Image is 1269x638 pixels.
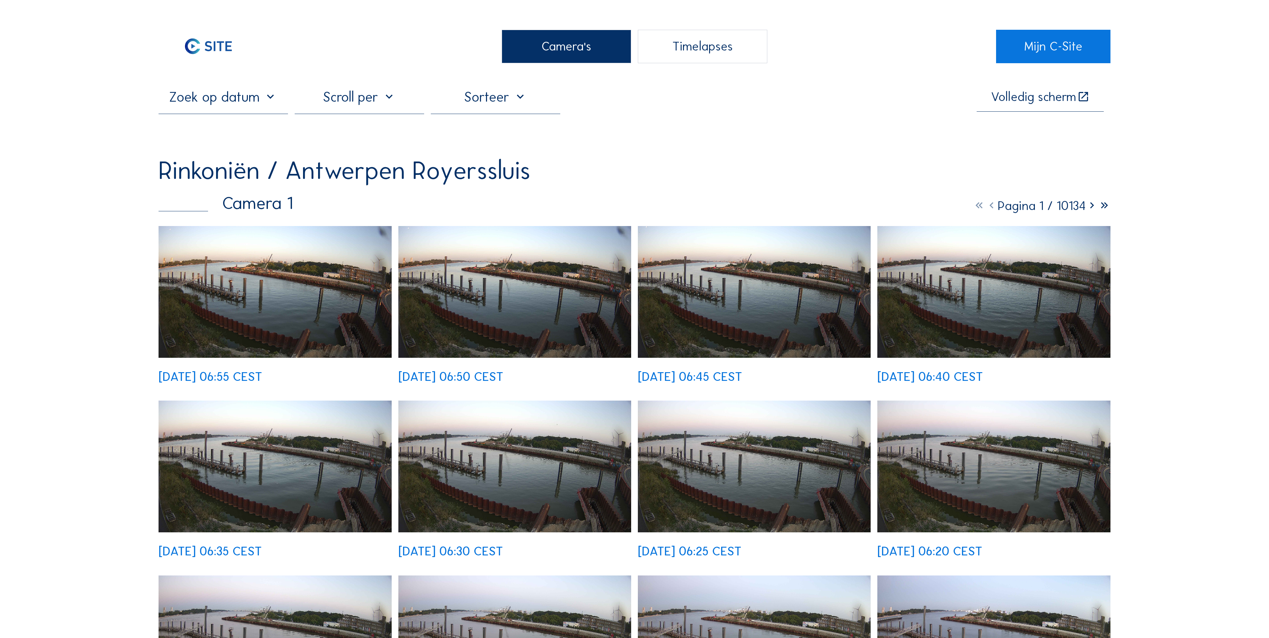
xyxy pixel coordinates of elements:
div: [DATE] 06:40 CEST [877,370,983,383]
img: image_52482286 [877,401,1110,532]
div: [DATE] 06:35 CEST [159,545,262,557]
img: image_52483070 [398,226,631,358]
a: Mijn C-Site [996,30,1110,63]
div: Camera 1 [159,195,293,212]
div: [DATE] 06:50 CEST [398,370,503,383]
img: image_52482926 [638,226,871,358]
div: [DATE] 06:55 CEST [159,370,262,383]
img: image_52482533 [398,401,631,532]
div: [DATE] 06:30 CEST [398,545,503,557]
div: [DATE] 06:25 CEST [638,545,742,557]
img: image_52482690 [159,401,392,532]
div: Timelapses [638,30,767,63]
img: image_52482373 [638,401,871,532]
div: Camera's [502,30,631,63]
a: C-SITE Logo [159,30,273,63]
img: image_52482853 [877,226,1110,358]
img: image_52483227 [159,226,392,358]
input: Zoek op datum 󰅀 [159,89,288,105]
img: C-SITE Logo [159,30,258,63]
span: Pagina 1 / 10134 [998,198,1086,213]
div: Rinkoniën / Antwerpen Royerssluis [159,158,530,183]
div: [DATE] 06:45 CEST [638,370,742,383]
div: [DATE] 06:20 CEST [877,545,982,557]
div: Volledig scherm [991,91,1076,103]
